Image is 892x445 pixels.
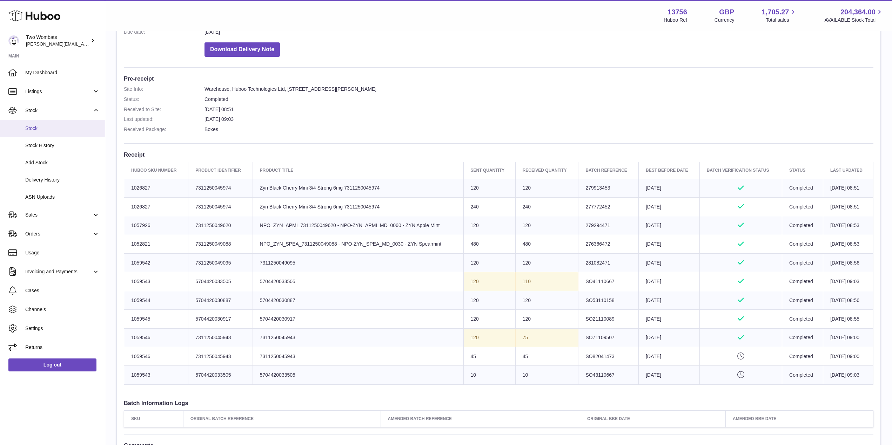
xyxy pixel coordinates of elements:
dt: Due date: [124,29,204,35]
h3: Receipt [124,151,873,158]
div: Currency [715,17,735,23]
td: SO82041473 [578,347,639,366]
td: 279294471 [578,216,639,235]
td: 5704420033505 [253,272,463,291]
th: Product title [253,162,463,179]
td: [DATE] 09:00 [823,347,873,366]
td: 5704420030917 [253,310,463,328]
td: 120 [515,216,578,235]
td: [DATE] [638,216,699,235]
td: Completed [782,254,823,272]
th: Sent Quantity [463,162,515,179]
h3: Pre-receipt [124,75,873,82]
th: Batch Verification Status [699,162,782,179]
span: Listings [25,88,92,95]
td: [DATE] 09:03 [823,272,873,291]
td: 120 [463,291,515,309]
td: Completed [782,347,823,366]
td: Completed [782,197,823,216]
span: Sales [25,212,92,218]
span: Settings [25,325,100,332]
td: Completed [782,216,823,235]
td: 7311250045943 [253,328,463,347]
th: Batch Reference [578,162,639,179]
td: 5704420030887 [188,291,253,309]
td: 5704420033505 [188,366,253,384]
td: Zyn Black Cherry Mini 3/4 Strong 6mg 7311250045974 [253,197,463,216]
span: AVAILABLE Stock Total [824,17,884,23]
td: [DATE] 08:53 [823,216,873,235]
div: Two Wombats [26,34,89,47]
td: Zyn Black Cherry Mini 3/4 Strong 6mg 7311250045974 [253,179,463,197]
dd: [DATE] 08:51 [204,106,873,113]
td: 7311250045943 [188,347,253,366]
td: 281082471 [578,254,639,272]
td: 7311250045974 [188,197,253,216]
th: Amended Batch Reference [381,410,580,427]
span: Cases [25,287,100,294]
span: Orders [25,231,92,237]
td: NPO_ZYN_APMI_7311250049620 - NPO-ZYN_APMI_MD_0060 - ZYN Apple Mint [253,216,463,235]
td: 110 [515,272,578,291]
td: [DATE] [638,272,699,291]
td: Completed [782,272,823,291]
a: Log out [8,358,96,371]
td: [DATE] 08:55 [823,310,873,328]
td: 120 [515,254,578,272]
dd: [DATE] 09:03 [204,116,873,123]
img: philip.carroll@twowombats.com [8,35,19,46]
td: [DATE] [638,235,699,253]
td: [DATE] [638,310,699,328]
td: 45 [515,347,578,366]
strong: GBP [719,7,734,17]
td: 1059546 [124,328,188,347]
th: Best Before Date [638,162,699,179]
td: [DATE] 08:56 [823,291,873,309]
td: NPO_ZYN_SPEA_7311250049088 - NPO-ZYN_SPEA_MD_0030 - ZYN Spearmint [253,235,463,253]
td: SO43110667 [578,366,639,384]
dd: Completed [204,96,873,103]
td: 1026827 [124,197,188,216]
td: 1059546 [124,347,188,366]
td: 7311250049088 [188,235,253,253]
td: 120 [463,254,515,272]
td: 120 [463,328,515,347]
td: 480 [463,235,515,253]
td: Completed [782,328,823,347]
td: 7311250045943 [188,328,253,347]
span: Channels [25,306,100,313]
span: Stock [25,107,92,114]
td: 120 [515,291,578,309]
span: Stock History [25,142,100,149]
span: 1,705.27 [762,7,789,17]
td: 276366472 [578,235,639,253]
td: 120 [515,179,578,197]
td: 5704420030917 [188,310,253,328]
td: 277772452 [578,197,639,216]
td: [DATE] [638,254,699,272]
td: 1057926 [124,216,188,235]
td: 120 [463,179,515,197]
div: Huboo Ref [664,17,687,23]
td: 45 [463,347,515,366]
span: Returns [25,344,100,351]
td: 7311250045974 [188,179,253,197]
td: 7311250045943 [253,347,463,366]
th: Last updated [823,162,873,179]
td: [DATE] 09:03 [823,366,873,384]
strong: 13756 [668,7,687,17]
td: [DATE] 08:51 [823,197,873,216]
th: Original Batch Reference [183,410,381,427]
td: [DATE] [638,291,699,309]
td: 5704420033505 [253,366,463,384]
td: Completed [782,310,823,328]
dd: [DATE] [204,29,873,35]
td: 1059543 [124,366,188,384]
td: 279913453 [578,179,639,197]
th: Received Quantity [515,162,578,179]
span: Usage [25,249,100,256]
td: 1026827 [124,179,188,197]
td: 120 [463,216,515,235]
button: Download Delivery Note [204,42,280,57]
td: 5704420033505 [188,272,253,291]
